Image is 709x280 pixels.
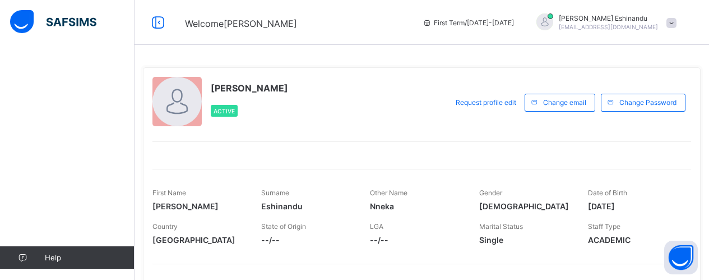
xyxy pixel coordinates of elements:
span: Other Name [370,189,407,197]
span: Change Password [619,98,676,107]
span: Change email [543,98,586,107]
span: Surname [261,189,289,197]
span: --/-- [261,235,353,245]
span: Request profile edit [456,98,516,107]
span: Staff Type [588,222,620,231]
span: [PERSON_NAME] [152,201,244,211]
span: LGA [370,222,383,231]
span: Single [479,235,571,245]
button: Open asap [664,241,698,274]
span: Country [152,222,178,231]
span: Welcome [PERSON_NAME] [185,18,297,29]
span: [EMAIL_ADDRESS][DOMAIN_NAME] [559,24,658,30]
span: Active [214,108,235,114]
span: session/term information [423,19,514,27]
span: [PERSON_NAME] Eshinandu [559,14,658,22]
img: safsims [10,10,96,34]
span: [DATE] [588,201,680,211]
span: Date of Birth [588,189,627,197]
span: --/-- [370,235,462,245]
span: Eshinandu [261,201,353,211]
div: MarvisEshinandu [525,13,682,32]
span: Help [45,253,134,262]
span: First Name [152,189,186,197]
span: Gender [479,189,502,197]
span: Marital Status [479,222,523,231]
span: [DEMOGRAPHIC_DATA] [479,201,571,211]
span: [PERSON_NAME] [211,82,288,94]
span: Nneka [370,201,462,211]
span: ACADEMIC [588,235,680,245]
span: [GEOGRAPHIC_DATA] [152,235,244,245]
span: State of Origin [261,222,306,231]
